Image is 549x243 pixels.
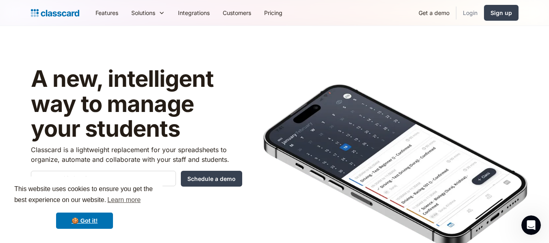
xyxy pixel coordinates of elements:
a: Pricing [258,4,289,22]
a: Integrations [171,4,216,22]
input: tony@starkindustries.com [31,171,176,186]
a: Login [456,4,484,22]
p: Classcard is a lightweight replacement for your spreadsheets to organize, automate and collaborat... [31,145,242,164]
div: Solutions [131,9,155,17]
h1: A new, intelligent way to manage your students [31,67,242,142]
a: Logo [31,7,79,19]
form: Quick Demo Form [31,171,242,187]
a: Sign up [484,5,519,21]
input: Schedule a demo [181,171,242,187]
div: cookieconsent [7,176,163,237]
div: Solutions [125,4,171,22]
a: Customers [216,4,258,22]
iframe: Intercom live chat [521,215,541,235]
a: learn more about cookies [106,194,142,206]
span: This website uses cookies to ensure you get the best experience on our website. [14,184,155,206]
a: Features [89,4,125,22]
div: Sign up [490,9,512,17]
a: dismiss cookie message [56,213,113,229]
a: Get a demo [412,4,456,22]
